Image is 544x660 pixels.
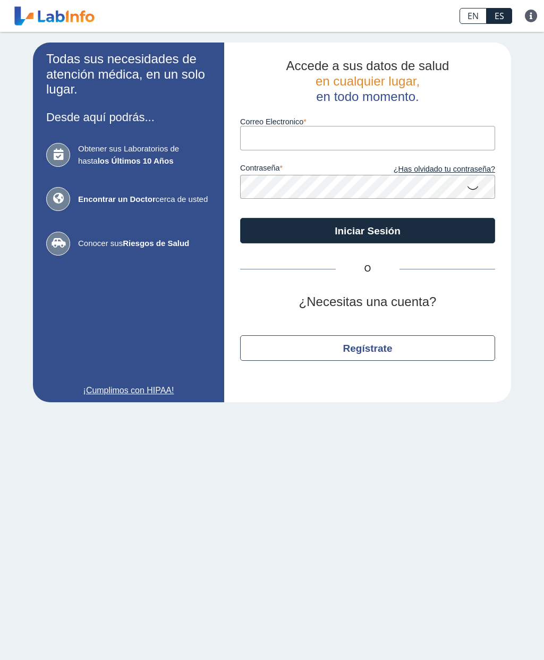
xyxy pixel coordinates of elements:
[240,335,495,361] button: Regístrate
[123,239,189,248] b: Riesgos de Salud
[240,117,495,126] label: Correo Electronico
[46,384,211,397] a: ¡Cumplimos con HIPAA!
[98,156,174,165] b: los Últimos 10 Años
[46,52,211,97] h2: Todas sus necesidades de atención médica, en un solo lugar.
[78,143,211,167] span: Obtener sus Laboratorios de hasta
[78,193,211,206] span: cerca de usted
[286,58,449,73] span: Accede a sus datos de salud
[46,111,211,124] h3: Desde aquí podrás...
[316,89,419,104] span: en todo momento.
[78,194,156,204] b: Encontrar un Doctor
[336,263,399,275] span: O
[78,238,211,250] span: Conocer sus
[460,8,487,24] a: EN
[316,74,420,88] span: en cualquier lugar,
[240,164,368,175] label: contraseña
[240,294,495,310] h2: ¿Necesitas una cuenta?
[240,218,495,243] button: Iniciar Sesión
[368,164,495,175] a: ¿Has olvidado tu contraseña?
[487,8,512,24] a: ES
